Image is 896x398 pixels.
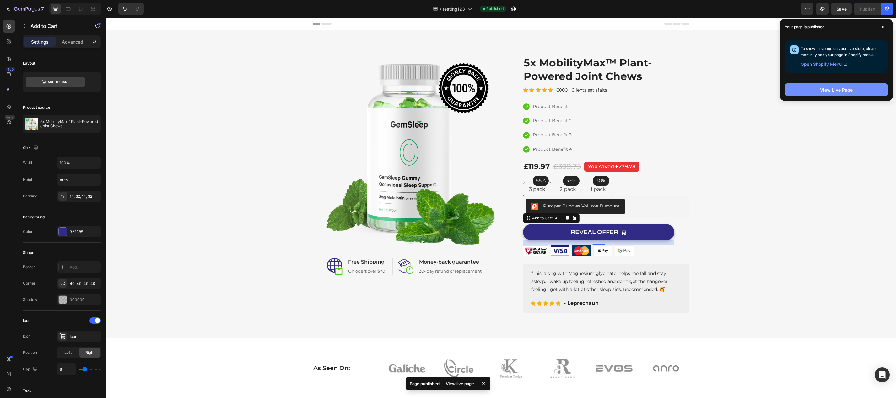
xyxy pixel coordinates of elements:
div: Gap [23,365,39,374]
div: Position [23,350,37,355]
p: “This, along with Magnesium glycinate, helps me fall and stay asleep. I wake up feeling refreshed... [425,252,575,276]
span: Save [836,6,847,12]
p: Your page is published [785,24,824,30]
p: Add to Cart [30,22,84,30]
div: Layout [23,60,35,66]
div: 322B85 [70,229,99,235]
p: Product Benefit 1 [427,85,465,93]
p: Product Benefit 4 [427,128,466,136]
p: Product Benefit 3 [427,113,466,121]
button: Save [831,3,852,15]
span: Open Shopify Menu [801,60,842,68]
p: Settings [31,39,49,45]
div: £399.75 [447,144,476,154]
pre: You saved £279.78 [478,144,533,154]
div: Corner [23,280,35,286]
button: View Live Page [785,83,888,96]
input: Auto [57,174,100,185]
div: Pumper Bundles Volume Discount [437,185,514,192]
span: Published [486,6,504,12]
div: Text [23,388,31,393]
div: View Live Page [820,86,853,93]
div: Padding [23,193,37,199]
div: Undo/Redo [118,3,144,15]
span: testing123 [443,6,465,12]
input: Auto [57,157,100,168]
div: Background [23,214,45,220]
p: Product Benefit 2 [427,99,466,107]
p: - Leprechaun [458,282,493,290]
p: Page published [410,380,440,387]
p: 1 pack [485,168,500,175]
iframe: Design area [106,18,896,398]
div: Color [23,229,33,234]
div: Add to Cart [425,198,448,203]
button: 7 [3,3,47,15]
div: 000000 [70,297,99,303]
div: Shape [23,250,34,255]
button: REVEAL OFFER [417,207,569,223]
div: Icon [70,334,99,339]
span: Right [85,350,94,355]
p: 30- day refund or replacement [313,251,376,257]
span: / [440,6,441,12]
img: product feature img [25,118,38,130]
p: 6000+ Clients satisfaits [451,69,501,76]
p: 5x MobilityMax™ Plant-Powered Joint Chews [40,119,98,128]
div: 40, 40, 40, 40 [70,281,99,286]
button: Pumper Bundles Volume Discount [420,181,519,196]
div: Icon [23,333,30,339]
button: Publish [854,3,881,15]
div: View live page [442,379,478,388]
p: Free Shipping [242,241,279,248]
div: Shadow [23,297,37,302]
input: Auto [57,364,76,375]
p: 30% [490,160,500,167]
div: Height [23,177,35,182]
p: Advanced [62,39,83,45]
div: 450 [6,67,15,72]
span: To show this page on your live store, please manually add your page in Shopify menu. [801,46,877,57]
p: As Seen On: [208,347,267,355]
div: Width [23,160,33,165]
p: 45% [460,160,471,167]
div: Size [23,144,40,152]
img: CIumv63twf4CEAE=.png [425,185,432,193]
div: REVEAL OFFER [465,211,512,219]
div: Icon [23,318,30,323]
div: 14, 32, 14, 32 [70,194,99,199]
h2: 5x MobilityMax™ Plant-Powered Joint Chews [417,38,584,66]
div: Add... [70,264,99,270]
img: money-back.svg [292,241,308,256]
div: Open Intercom Messenger [875,367,890,382]
p: On oders over $70 [242,251,279,257]
p: 7 [41,5,44,13]
p: Money-back guarantee [313,241,376,248]
p: 3 pack [423,168,440,175]
p: 55% [430,160,440,167]
div: Publish [860,6,875,12]
div: Border [23,264,35,270]
span: Left [64,350,72,355]
img: Free-shipping.svg [221,240,237,257]
div: Beta [5,115,15,120]
p: 2 pack [454,168,470,175]
div: £119.97 [417,144,445,154]
div: Product source [23,105,50,110]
